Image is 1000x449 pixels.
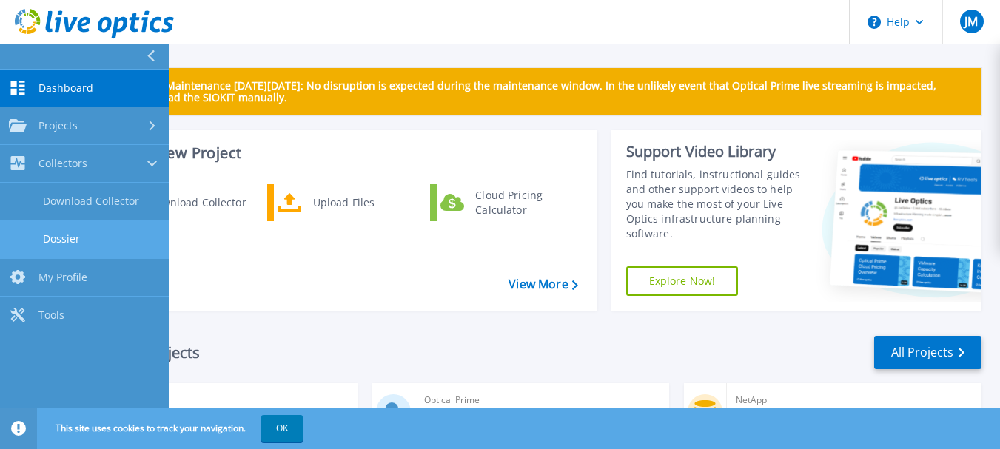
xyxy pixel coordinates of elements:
[41,415,303,442] span: This site uses cookies to track your navigation.
[38,271,87,284] span: My Profile
[874,336,981,369] a: All Projects
[468,188,577,217] div: Cloud Pricing Calculator
[509,277,577,291] a: View More
[424,392,661,408] span: Optical Prime
[736,392,973,408] span: NetApp
[626,167,811,241] div: Find tutorials, instructional guides and other support videos to help you make the most of your L...
[267,184,419,221] a: Upload Files
[626,142,811,161] div: Support Video Library
[112,392,349,408] span: Optical Prime
[38,308,64,322] span: Tools
[38,81,93,95] span: Dashboard
[110,80,970,104] p: Scheduled Maintenance [DATE][DATE]: No disruption is expected during the maintenance window. In t...
[104,184,256,221] a: Download Collector
[261,415,303,442] button: OK
[38,119,78,132] span: Projects
[306,188,415,217] div: Upload Files
[141,188,252,217] div: Download Collector
[626,266,739,296] a: Explore Now!
[105,145,577,161] h3: Start a New Project
[38,157,87,170] span: Collectors
[964,16,978,27] span: JM
[430,184,582,221] a: Cloud Pricing Calculator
